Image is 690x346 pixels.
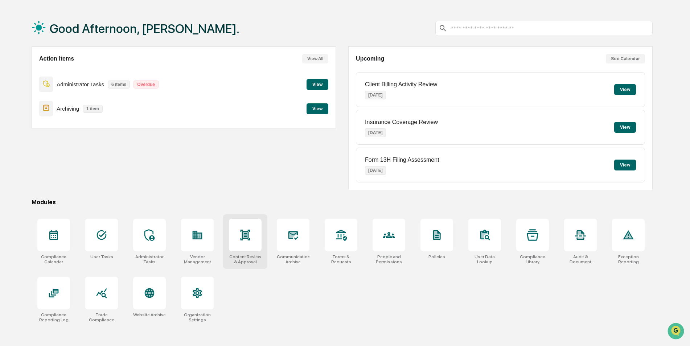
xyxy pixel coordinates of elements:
[108,81,130,88] p: 6 items
[85,312,118,322] div: Trade Compliance
[373,254,405,264] div: People and Permissions
[50,88,93,102] a: 🗄️Attestations
[72,123,88,128] span: Pylon
[365,81,437,88] p: Client Billing Activity Review
[307,81,328,87] a: View
[57,81,104,87] p: Administrator Tasks
[302,54,328,63] button: View All
[428,254,445,259] div: Policies
[7,106,13,112] div: 🔎
[39,55,74,62] h2: Action Items
[57,106,79,112] p: Archiving
[50,21,239,36] h1: Good Afternoon, [PERSON_NAME].
[277,254,309,264] div: Communications Archive
[133,254,166,264] div: Administrator Tasks
[83,105,103,113] p: 1 item
[133,312,166,317] div: Website Archive
[4,102,49,115] a: 🔎Data Lookup
[181,312,214,322] div: Organization Settings
[365,128,386,137] p: [DATE]
[307,105,328,112] a: View
[564,254,597,264] div: Audit & Document Logs
[19,33,120,41] input: Clear
[7,55,20,69] img: 1746055101610-c473b297-6a78-478c-a979-82029cc54cd1
[25,55,119,63] div: Start new chat
[37,254,70,264] div: Compliance Calendar
[134,81,159,88] p: Overdue
[90,254,113,259] div: User Tasks
[51,123,88,128] a: Powered byPylon
[307,79,328,90] button: View
[60,91,90,99] span: Attestations
[614,122,636,133] button: View
[181,254,214,264] div: Vendor Management
[365,91,386,99] p: [DATE]
[356,55,384,62] h2: Upcoming
[307,103,328,114] button: View
[365,157,439,163] p: Form 13H Filing Assessment
[365,119,438,125] p: Insurance Coverage Review
[468,254,501,264] div: User Data Lookup
[614,84,636,95] button: View
[32,199,653,206] div: Modules
[15,91,47,99] span: Preclearance
[25,63,92,69] div: We're available if you need us!
[4,88,50,102] a: 🖐️Preclearance
[516,254,549,264] div: Compliance Library
[53,92,58,98] div: 🗄️
[7,15,132,27] p: How can we help?
[7,92,13,98] div: 🖐️
[15,105,46,112] span: Data Lookup
[606,54,645,63] button: See Calendar
[229,254,262,264] div: Content Review & Approval
[123,58,132,66] button: Start new chat
[614,160,636,170] button: View
[325,254,357,264] div: Forms & Requests
[612,254,645,264] div: Exception Reporting
[365,166,386,175] p: [DATE]
[667,322,686,342] iframe: Open customer support
[37,312,70,322] div: Compliance Reporting Log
